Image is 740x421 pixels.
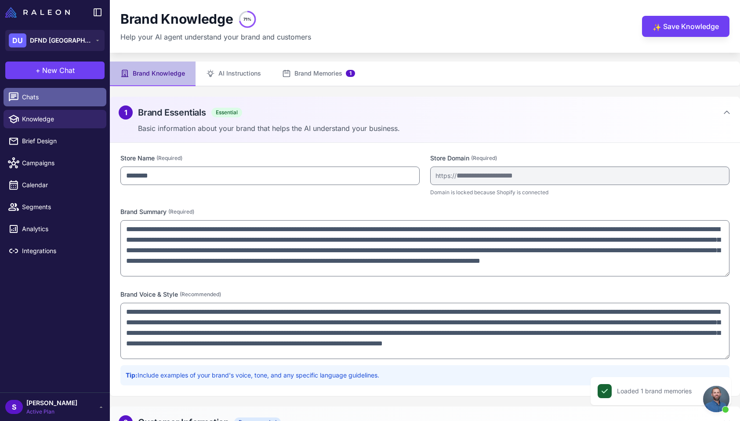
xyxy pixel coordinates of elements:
a: Knowledge [4,110,106,128]
span: (Required) [156,154,182,162]
label: Brand Summary [120,207,729,217]
a: Analytics [4,220,106,238]
h2: Brand Essentials [138,106,206,119]
span: Brief Design [22,136,99,146]
button: DUDFND [GEOGRAPHIC_DATA] [5,30,105,51]
span: Segments [22,202,99,212]
p: Include examples of your brand's voice, tone, and any specific language guidelines. [126,370,724,380]
p: Basic information about your brand that helps the AI understand your business. [138,123,731,134]
p: Help your AI agent understand your brand and customers [120,32,311,42]
span: ✨ [653,22,660,29]
label: Brand Voice & Style [120,290,729,299]
div: Open chat [703,386,729,412]
a: Segments [4,198,106,216]
span: Integrations [22,246,99,256]
span: DFND [GEOGRAPHIC_DATA] [30,36,91,45]
span: Essential [211,108,242,117]
span: 1 [346,70,355,77]
button: AI Instructions [196,62,272,86]
div: 1 [119,105,133,120]
a: Raleon Logo [5,7,73,18]
label: Store Domain [430,153,729,163]
button: +New Chat [5,62,105,79]
a: Integrations [4,242,106,260]
div: Loaded 1 brand memories [617,386,692,396]
span: Campaigns [22,158,99,168]
a: Chats [4,88,106,106]
a: Calendar [4,176,106,194]
button: Brand Knowledge [110,62,196,86]
span: (Required) [168,208,194,216]
img: Raleon Logo [5,7,70,18]
span: Calendar [22,180,99,190]
label: Store Name [120,153,420,163]
button: ✨Save Knowledge [642,16,729,37]
span: + [36,65,40,76]
span: Knowledge [22,114,99,124]
span: (Recommended) [180,290,221,298]
span: Analytics [22,224,99,234]
strong: Tip: [126,371,138,379]
h1: Brand Knowledge [120,11,233,28]
text: 71% [243,17,251,22]
span: [PERSON_NAME] [26,398,77,408]
div: DU [9,33,26,47]
button: Close [713,384,727,398]
span: Active Plan [26,408,77,416]
button: Brand Memories1 [272,62,366,86]
a: Campaigns [4,154,106,172]
span: Chats [22,92,99,102]
p: Domain is locked because Shopify is connected [430,189,729,196]
a: Brief Design [4,132,106,150]
div: S [5,400,23,414]
span: New Chat [42,65,75,76]
span: (Required) [471,154,497,162]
